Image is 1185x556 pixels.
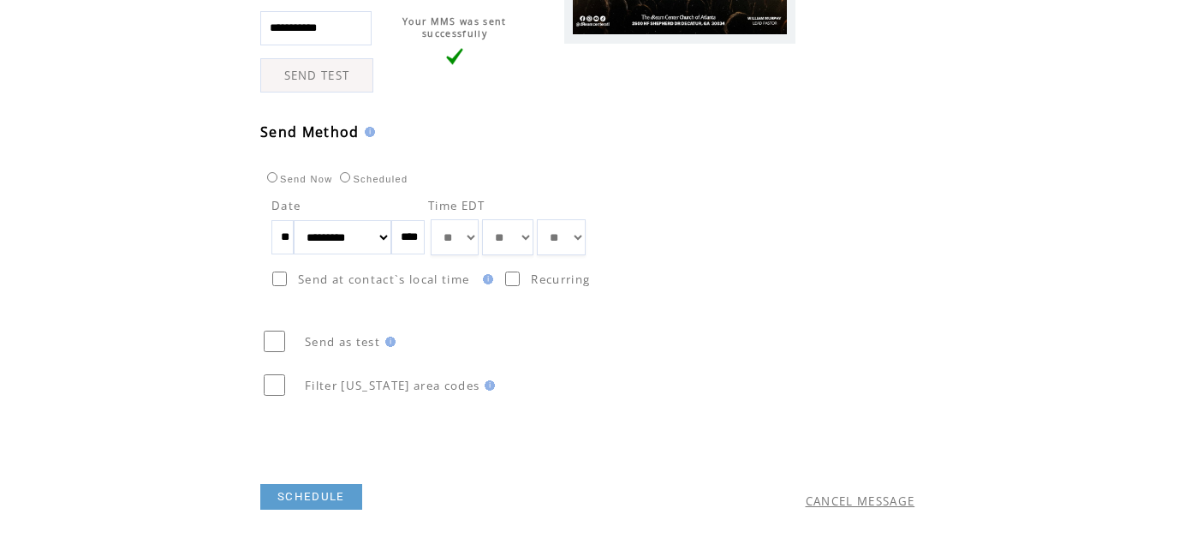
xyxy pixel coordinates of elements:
label: Scheduled [336,174,408,184]
img: help.gif [478,274,493,284]
span: Date [271,198,301,213]
img: vLarge.png [446,48,463,65]
span: Send at contact`s local time [298,272,469,287]
a: SCHEDULE [260,484,362,510]
a: CANCEL MESSAGE [806,493,915,509]
a: SEND TEST [260,58,373,93]
img: help.gif [380,337,396,347]
span: Send as test [305,334,380,350]
img: help.gif [360,127,375,137]
input: Send Now [267,172,277,182]
span: Send Method [260,123,360,141]
input: Scheduled [340,172,350,182]
label: Send Now [263,174,332,184]
span: Your MMS was sent successfully [402,15,507,39]
span: Time EDT [428,198,485,213]
span: Filter [US_STATE] area codes [305,378,479,393]
img: help.gif [479,380,495,391]
span: Recurring [531,272,590,287]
